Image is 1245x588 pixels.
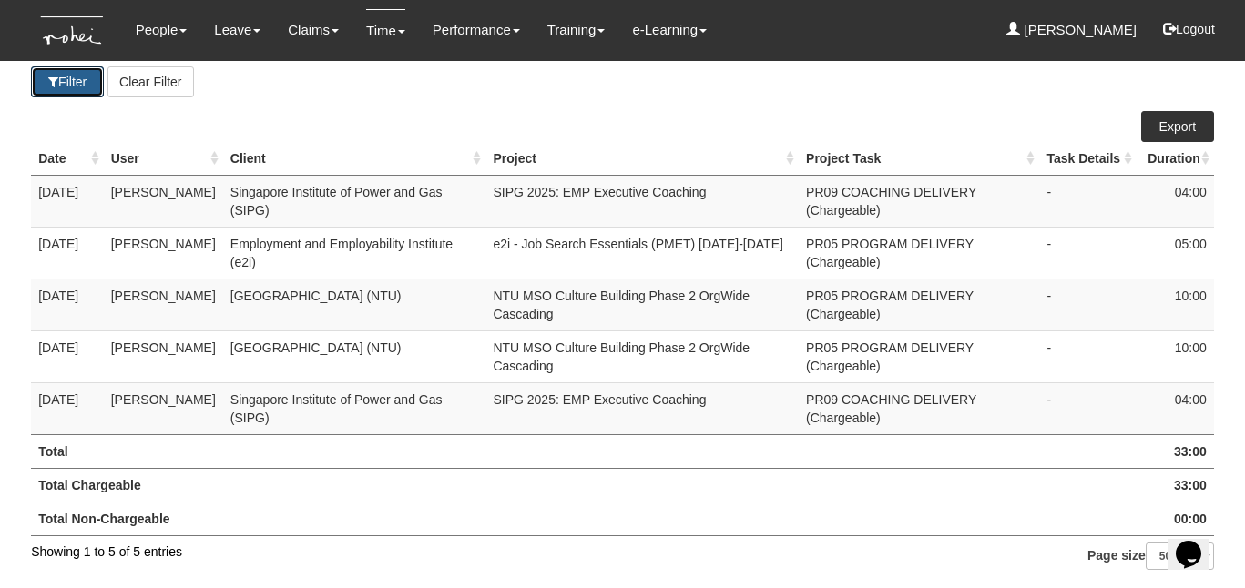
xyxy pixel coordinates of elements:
[485,175,799,227] td: SIPG 2025: EMP Executive Coaching
[1039,279,1137,330] td: -
[1039,227,1137,279] td: -
[136,9,188,51] a: People
[214,9,260,51] a: Leave
[1137,434,1214,468] td: 33:00
[485,382,799,434] td: SIPG 2025: EMP Executive Coaching
[485,279,799,330] td: NTU MSO Culture Building Phase 2 OrgWide Cascading
[366,9,405,52] a: Time
[223,227,486,279] td: Employment and Employability Institute (e2i)
[31,382,103,434] td: [DATE]
[104,175,223,227] td: [PERSON_NAME]
[1137,227,1214,279] td: 05:00
[31,227,103,279] td: [DATE]
[1168,515,1227,570] iframe: chat widget
[1137,142,1214,176] th: Duration : activate to sort column ascending
[31,330,103,382] td: [DATE]
[1006,9,1137,51] a: [PERSON_NAME]
[223,279,486,330] td: [GEOGRAPHIC_DATA] (NTU)
[104,142,223,176] th: User : activate to sort column ascending
[1141,111,1214,142] a: Export
[1150,7,1228,51] button: Logout
[547,9,606,51] a: Training
[104,382,223,434] td: [PERSON_NAME]
[31,142,103,176] th: Date : activate to sort column ascending
[799,279,1039,330] td: PR05 PROGRAM DELIVERY (Chargeable)
[1146,542,1214,570] select: Page size
[104,330,223,382] td: [PERSON_NAME]
[31,468,1137,502] td: Total Chargeable
[485,330,799,382] td: NTU MSO Culture Building Phase 2 OrgWide Cascading
[31,175,103,227] td: [DATE]
[1137,382,1214,434] td: 04:00
[31,434,1137,468] td: Total
[485,142,799,176] th: Project : activate to sort column ascending
[1087,542,1214,570] label: Page size
[31,502,1137,535] td: Total Non-Chargeable
[1137,502,1214,535] td: 00:00
[799,175,1039,227] td: PR09 COACHING DELIVERY (Chargeable)
[1039,142,1137,176] th: Task Details : activate to sort column ascending
[1137,279,1214,330] td: 10:00
[799,142,1039,176] th: Project Task : activate to sort column ascending
[288,9,339,51] a: Claims
[223,142,486,176] th: Client : activate to sort column ascending
[799,330,1039,382] td: PR05 PROGRAM DELIVERY (Chargeable)
[1039,330,1137,382] td: -
[433,9,520,51] a: Performance
[223,330,486,382] td: [GEOGRAPHIC_DATA] (NTU)
[1039,175,1137,227] td: -
[1137,175,1214,227] td: 04:00
[31,279,103,330] td: [DATE]
[104,227,223,279] td: [PERSON_NAME]
[1039,382,1137,434] td: -
[1137,330,1214,382] td: 10:00
[799,382,1039,434] td: PR09 COACHING DELIVERY (Chargeable)
[632,9,707,51] a: e-Learning
[104,279,223,330] td: [PERSON_NAME]
[223,382,486,434] td: Singapore Institute of Power and Gas (SIPG)
[485,227,799,279] td: e2i - Job Search Essentials (PMET) [DATE]-[DATE]
[31,66,104,97] button: Filter
[107,66,193,97] button: Clear Filter
[223,175,486,227] td: Singapore Institute of Power and Gas (SIPG)
[799,227,1039,279] td: PR05 PROGRAM DELIVERY (Chargeable)
[1137,468,1214,502] td: 33:00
